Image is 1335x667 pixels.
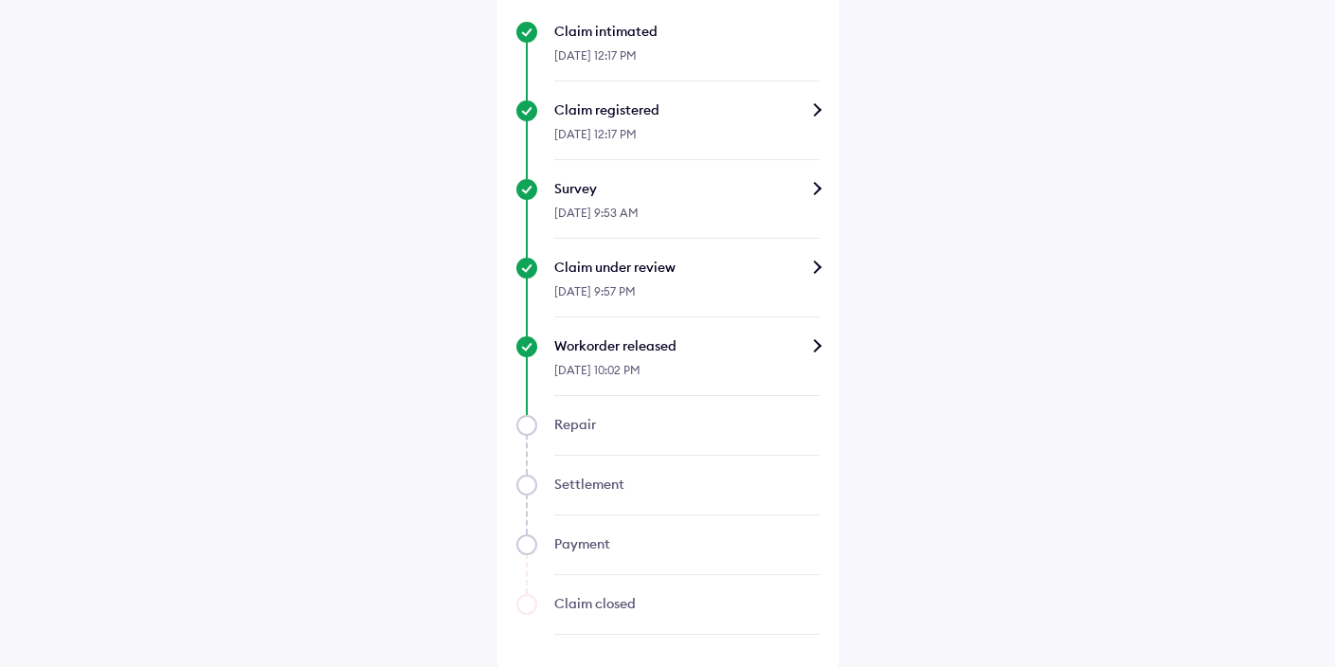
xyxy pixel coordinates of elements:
div: Claim closed [554,594,820,613]
div: [DATE] 12:17 PM [554,119,820,160]
div: [DATE] 9:53 AM [554,198,820,239]
div: Repair [554,415,820,434]
div: Settlement [554,475,820,494]
div: Payment [554,534,820,553]
div: Claim intimated [554,22,820,41]
div: [DATE] 9:57 PM [554,277,820,317]
div: Survey [554,179,820,198]
div: Workorder released [554,336,820,355]
div: [DATE] 10:02 PM [554,355,820,396]
div: Claim registered [554,100,820,119]
div: Claim under review [554,258,820,277]
div: [DATE] 12:17 PM [554,41,820,81]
